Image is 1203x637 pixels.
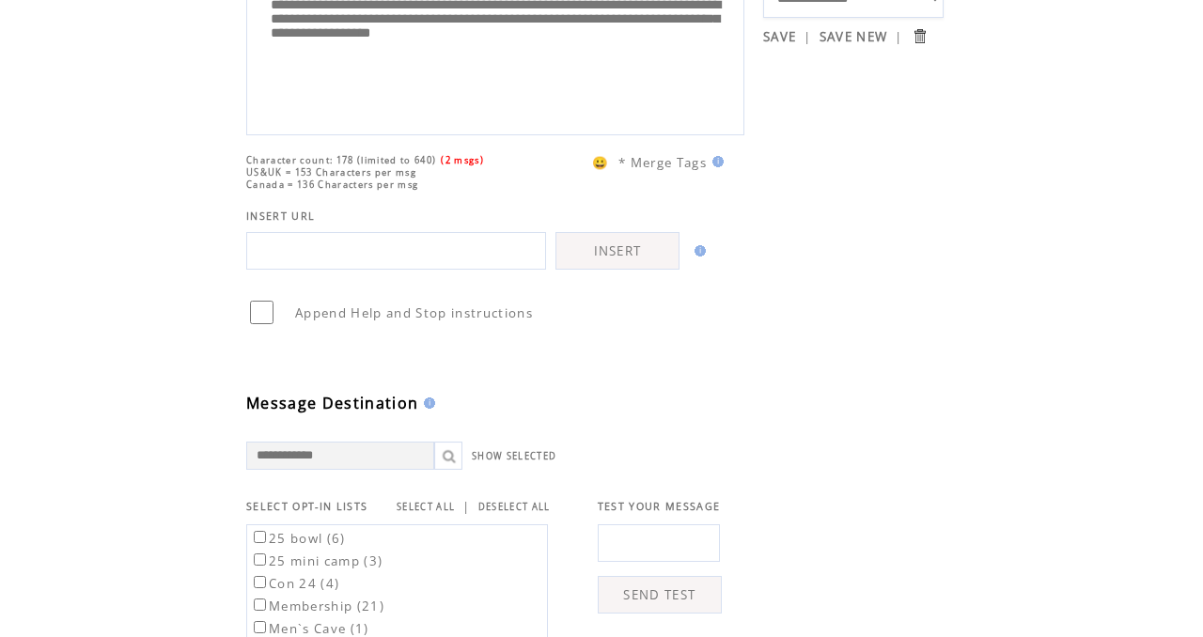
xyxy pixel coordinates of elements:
span: Message Destination [246,393,418,413]
img: help.gif [707,156,724,167]
a: SELECT ALL [397,501,455,513]
span: (2 msgs) [441,154,484,166]
span: Append Help and Stop instructions [295,304,533,321]
span: SELECT OPT-IN LISTS [246,500,367,513]
span: Canada = 136 Characters per msg [246,179,418,191]
span: US&UK = 153 Characters per msg [246,166,416,179]
a: SEND TEST [598,576,722,614]
span: * Merge Tags [618,154,707,171]
span: INSERT URL [246,210,315,223]
img: help.gif [689,245,706,256]
a: SHOW SELECTED [472,450,556,462]
span: | [462,498,470,515]
img: help.gif [418,397,435,409]
a: DESELECT ALL [478,501,551,513]
label: Con 24 (4) [250,575,339,592]
input: 25 bowl (6) [254,531,266,543]
input: 25 mini camp (3) [254,553,266,566]
a: INSERT [555,232,680,270]
a: SAVE NEW [820,28,888,45]
label: 25 mini camp (3) [250,552,383,569]
span: TEST YOUR MESSAGE [598,500,721,513]
span: | [895,28,902,45]
span: | [804,28,811,45]
span: Character count: 178 (limited to 640) [246,154,436,166]
input: Men`s Cave (1) [254,621,266,633]
label: Men`s Cave (1) [250,620,369,637]
input: Membership (21) [254,598,266,611]
span: 😀 [592,154,609,171]
label: Membership (21) [250,598,384,614]
input: Submit [911,27,929,45]
a: SAVE [763,28,796,45]
label: 25 bowl (6) [250,530,346,547]
input: Con 24 (4) [254,576,266,588]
